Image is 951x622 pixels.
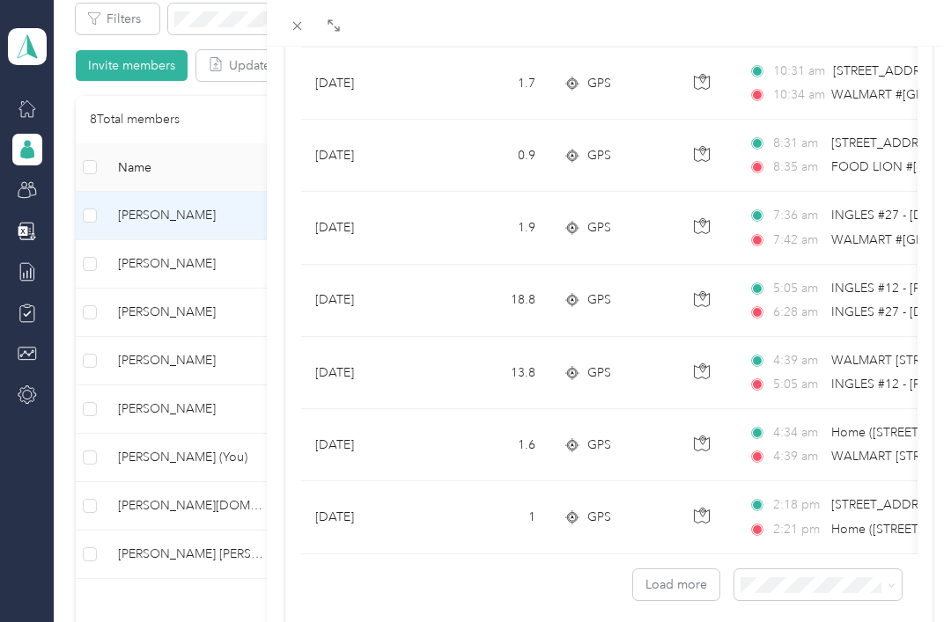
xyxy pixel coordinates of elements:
td: 1.7 [433,48,549,120]
td: 13.8 [433,337,549,409]
td: [DATE] [301,192,433,264]
td: 0.9 [433,120,549,192]
span: 7:36 am [773,206,823,225]
td: [DATE] [301,265,433,337]
span: 2:21 pm [773,520,823,539]
span: 6:28 am [773,303,823,322]
span: 7:42 am [773,231,823,250]
span: 10:34 am [773,85,823,105]
span: GPS [587,290,611,310]
td: 1 [433,481,549,553]
span: [STREET_ADDRESS] [833,63,945,78]
td: [DATE] [301,481,433,553]
td: [DATE] [301,48,433,120]
span: GPS [587,435,611,455]
span: 8:35 am [773,157,823,177]
span: 2:18 pm [773,495,823,515]
span: 10:31 am [773,62,825,81]
td: [DATE] [301,120,433,192]
td: 18.8 [433,265,549,337]
span: 5:05 am [773,279,823,298]
span: 4:39 am [773,447,823,466]
span: GPS [587,146,611,165]
button: Load more [633,569,719,600]
td: 1.6 [433,409,549,481]
span: GPS [587,363,611,383]
span: [STREET_ADDRESS] [831,497,943,512]
span: GPS [587,74,611,93]
iframe: Everlance-gr Chat Button Frame [852,523,951,622]
td: [DATE] [301,409,433,481]
span: 8:31 am [773,134,823,153]
td: 1.9 [433,192,549,264]
span: 4:34 am [773,423,823,443]
span: GPS [587,508,611,527]
span: GPS [587,218,611,238]
span: 4:39 am [773,351,823,370]
td: [DATE] [301,337,433,409]
span: 5:05 am [773,375,823,394]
